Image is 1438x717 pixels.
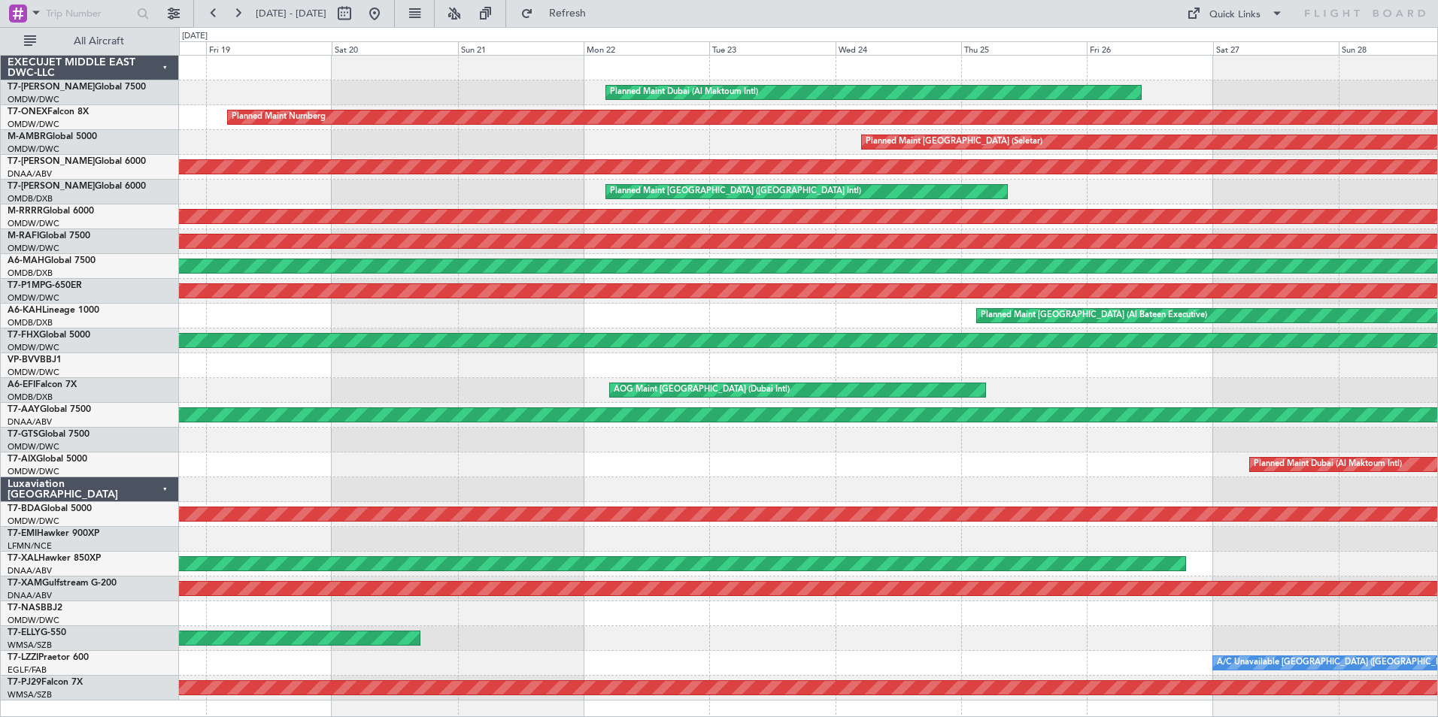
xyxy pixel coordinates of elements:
span: A6-MAH [8,256,44,265]
span: T7-AIX [8,455,36,464]
div: Planned Maint [GEOGRAPHIC_DATA] ([GEOGRAPHIC_DATA] Intl) [610,180,861,203]
div: Fri 26 [1087,41,1212,55]
a: T7-[PERSON_NAME]Global 7500 [8,83,146,92]
span: T7-BDA [8,504,41,513]
a: T7-FHXGlobal 5000 [8,331,90,340]
div: Sun 21 [458,41,584,55]
span: VP-BVV [8,355,40,365]
a: T7-BDAGlobal 5000 [8,504,92,513]
a: M-AMBRGlobal 5000 [8,132,97,141]
a: OMDW/DWC [8,292,59,304]
a: T7-XALHawker 850XP [8,554,101,563]
span: T7-AAY [8,405,40,414]
span: T7-[PERSON_NAME] [8,83,95,92]
a: T7-GTSGlobal 7500 [8,430,89,439]
a: T7-NASBBJ2 [8,604,62,613]
span: M-RAFI [8,231,39,241]
a: T7-ELLYG-550 [8,628,66,637]
div: Mon 22 [584,41,709,55]
a: OMDW/DWC [8,367,59,378]
a: A6-EFIFalcon 7X [8,380,77,389]
span: T7-XAL [8,554,38,563]
a: OMDW/DWC [8,218,59,229]
a: DNAA/ABV [8,565,52,576]
a: A6-KAHLineage 1000 [8,306,99,315]
span: T7-GTS [8,430,38,439]
a: T7-LZZIPraetor 600 [8,653,89,662]
a: M-RRRRGlobal 6000 [8,207,94,216]
span: A6-KAH [8,306,42,315]
div: Sat 20 [332,41,457,55]
span: M-AMBR [8,132,46,141]
span: Refresh [536,8,599,19]
span: T7-LZZI [8,653,38,662]
a: OMDW/DWC [8,94,59,105]
div: Planned Maint Nurnberg [232,106,326,129]
a: T7-P1MPG-650ER [8,281,82,290]
a: EGLF/FAB [8,664,47,676]
div: Tue 23 [709,41,835,55]
a: OMDB/DXB [8,317,53,328]
a: OMDW/DWC [8,342,59,353]
a: WMSA/SZB [8,689,52,700]
a: OMDW/DWC [8,119,59,130]
span: T7-P1MP [8,281,45,290]
div: Fri 19 [206,41,332,55]
a: WMSA/SZB [8,640,52,651]
div: Quick Links [1209,8,1261,23]
div: Sat 27 [1213,41,1339,55]
a: DNAA/ABV [8,590,52,601]
button: All Aircraft [17,29,163,53]
span: T7-NAS [8,604,41,613]
a: T7-ONEXFalcon 8X [8,107,89,116]
input: Trip Number [46,2,132,25]
div: Wed 24 [836,41,961,55]
div: [DATE] [182,30,208,43]
div: Planned Maint Dubai (Al Maktoum Intl) [1254,453,1402,476]
a: OMDW/DWC [8,466,59,477]
button: Quick Links [1179,2,1291,26]
a: OMDW/DWC [8,441,59,452]
a: OMDW/DWC [8,243,59,254]
a: T7-AAYGlobal 7500 [8,405,91,414]
a: DNAA/ABV [8,168,52,180]
span: T7-XAM [8,579,42,588]
div: Thu 25 [961,41,1087,55]
a: T7-PJ29Falcon 7X [8,678,83,687]
span: [DATE] - [DATE] [256,7,326,20]
a: OMDB/DXB [8,268,53,279]
a: OMDW/DWC [8,516,59,527]
span: T7-[PERSON_NAME] [8,182,95,191]
a: VP-BVVBBJ1 [8,355,62,365]
div: Planned Maint [GEOGRAPHIC_DATA] (Al Bateen Executive) [981,304,1207,327]
span: M-RRRR [8,207,43,216]
a: OMDW/DWC [8,144,59,155]
span: All Aircraft [39,36,159,47]
a: M-RAFIGlobal 7500 [8,231,90,241]
span: T7-FHX [8,331,39,340]
span: T7-ONEX [8,107,47,116]
a: DNAA/ABV [8,416,52,428]
a: A6-MAHGlobal 7500 [8,256,96,265]
span: T7-ELLY [8,628,41,637]
span: T7-PJ29 [8,678,41,687]
a: OMDB/DXB [8,193,53,204]
a: T7-AIXGlobal 5000 [8,455,87,464]
span: A6-EFI [8,380,35,389]
div: Planned Maint Dubai (Al Maktoum Intl) [610,81,758,104]
span: T7-EMI [8,529,37,538]
a: T7-[PERSON_NAME]Global 6000 [8,157,146,166]
a: T7-[PERSON_NAME]Global 6000 [8,182,146,191]
a: OMDB/DXB [8,392,53,403]
a: LFMN/NCE [8,540,52,552]
a: T7-XAMGulfstream G-200 [8,579,117,588]
a: OMDW/DWC [8,615,59,626]
span: T7-[PERSON_NAME] [8,157,95,166]
div: Planned Maint [GEOGRAPHIC_DATA] (Seletar) [866,131,1042,153]
a: T7-EMIHawker 900XP [8,529,99,538]
button: Refresh [514,2,604,26]
div: AOG Maint [GEOGRAPHIC_DATA] (Dubai Intl) [614,379,790,401]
